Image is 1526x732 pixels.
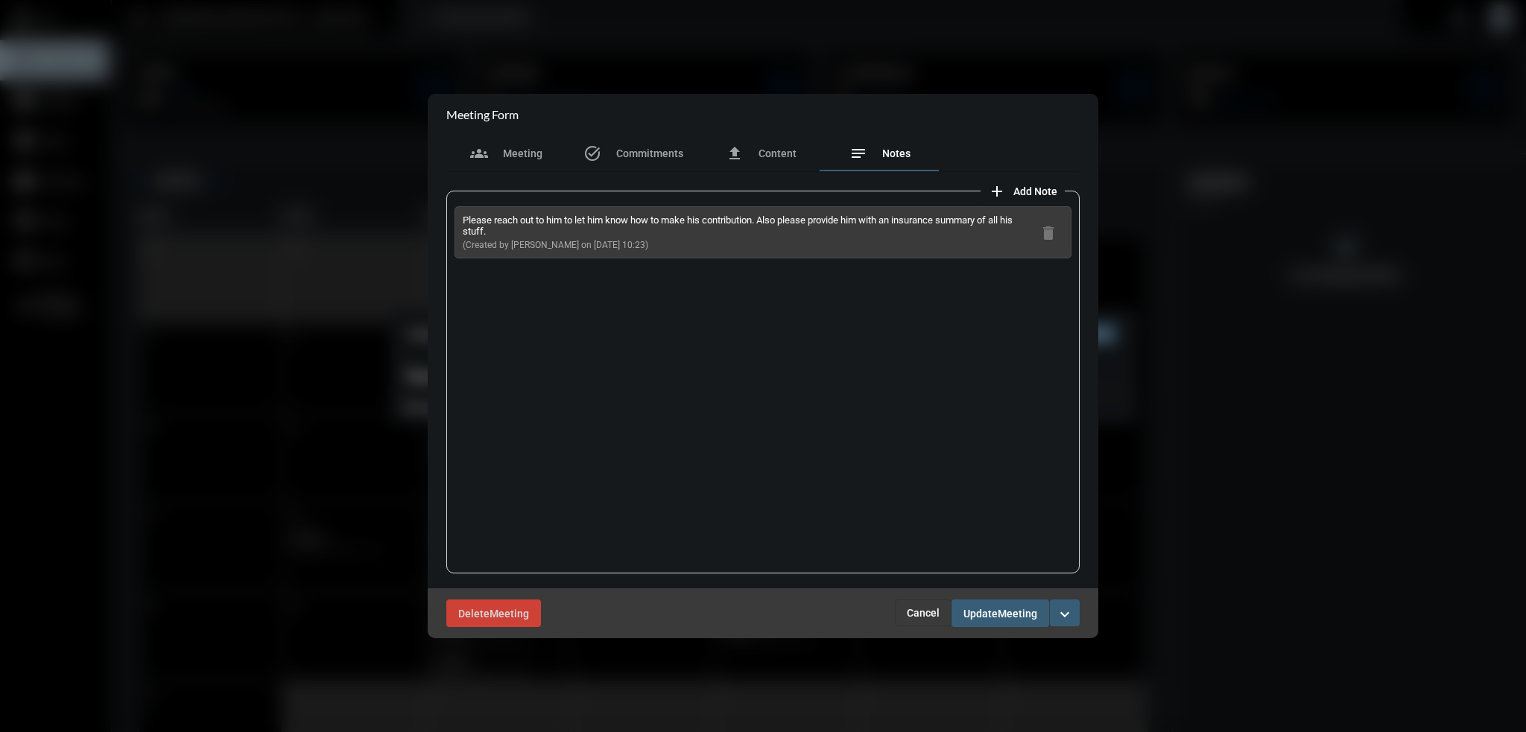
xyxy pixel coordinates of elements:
[616,147,683,159] span: Commitments
[1039,224,1057,242] mat-icon: delete
[882,147,911,159] span: Notes
[759,147,797,159] span: Content
[907,607,940,619] span: Cancel
[849,144,867,162] mat-icon: notes
[952,599,1049,627] button: UpdateMeeting
[463,214,1033,237] p: Please reach out to him to let him know how to make his contribution. Also please provide him wit...
[458,608,490,620] span: Delete
[726,144,744,162] mat-icon: file_upload
[583,144,601,162] mat-icon: task_alt
[981,176,1065,206] button: add note
[446,599,541,627] button: DeleteMeeting
[463,240,648,250] span: (Created by [PERSON_NAME] on [DATE] 10:23)
[895,599,952,626] button: Cancel
[963,608,998,620] span: Update
[490,608,529,620] span: Meeting
[503,147,542,159] span: Meeting
[470,144,488,162] mat-icon: groups
[1013,185,1057,197] span: Add Note
[1033,217,1063,247] button: delete note
[1056,605,1074,623] mat-icon: expand_more
[446,107,519,121] h2: Meeting Form
[988,182,1006,200] mat-icon: add
[998,608,1037,620] span: Meeting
